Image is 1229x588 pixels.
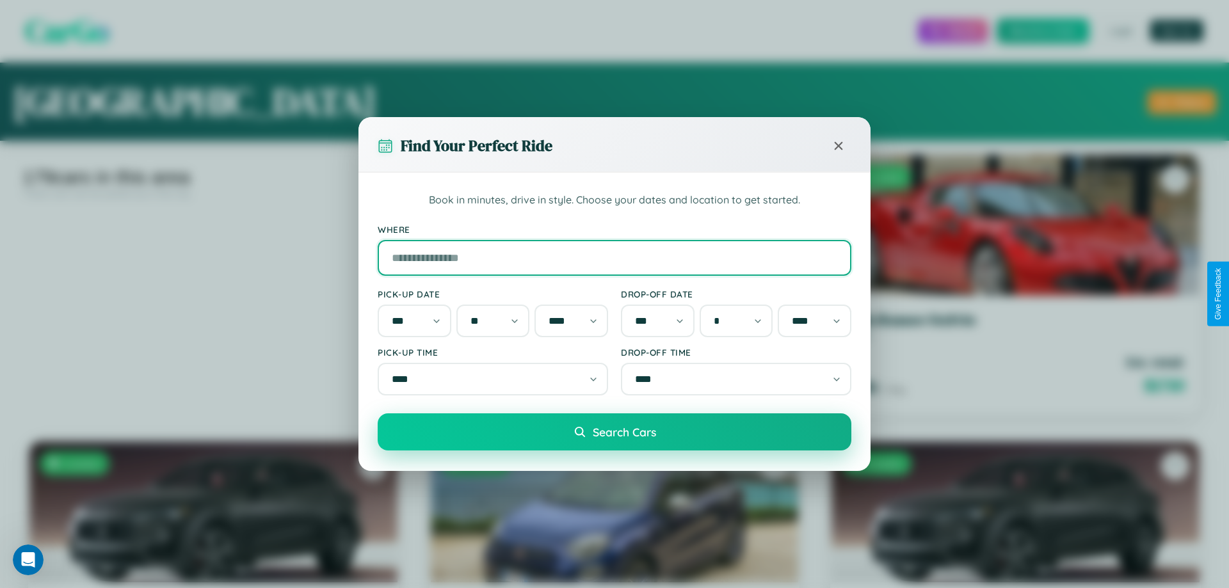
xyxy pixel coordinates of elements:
label: Drop-off Date [621,289,851,299]
span: Search Cars [593,425,656,439]
p: Book in minutes, drive in style. Choose your dates and location to get started. [378,192,851,209]
label: Where [378,224,851,235]
label: Drop-off Time [621,347,851,358]
label: Pick-up Date [378,289,608,299]
label: Pick-up Time [378,347,608,358]
button: Search Cars [378,413,851,450]
h3: Find Your Perfect Ride [401,135,552,156]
